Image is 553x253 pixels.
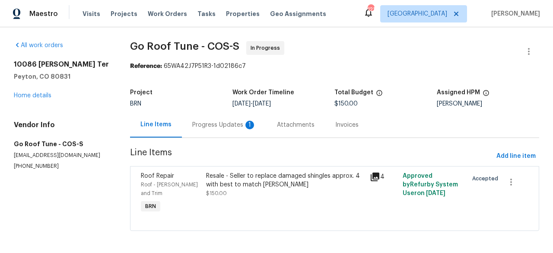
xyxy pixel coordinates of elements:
span: Go Roof Tune - COS-S [130,41,239,51]
span: Properties [226,10,260,18]
div: 1 [245,121,254,129]
span: Roof Repair [141,173,174,179]
h5: Assigned HPM [437,90,480,96]
div: Attachments [277,121,315,129]
span: Geo Assignments [270,10,326,18]
a: All work orders [14,42,63,48]
div: 4 [370,172,397,182]
span: [DATE] [232,101,251,107]
button: Add line item [493,148,539,164]
div: [PERSON_NAME] [437,101,539,107]
span: [DATE] [253,101,271,107]
h5: Work Order Timeline [232,90,294,96]
p: [PHONE_NUMBER] [14,163,109,170]
span: Accepted [472,174,502,183]
span: Visits [83,10,100,18]
span: [DATE] [426,190,445,196]
span: Maestro [29,10,58,18]
div: 65WA42J7P51R3-1d02186c7 [130,62,539,70]
span: - [232,101,271,107]
span: Add line item [496,151,536,162]
h5: Peyton, CO 80831 [14,72,109,81]
span: The hpm assigned to this work order. [483,90,489,101]
div: Invoices [335,121,359,129]
span: Line Items [130,148,493,164]
b: Reference: [130,63,162,69]
a: Home details [14,93,51,99]
div: 121 [368,5,374,14]
div: Progress Updates [192,121,256,129]
span: In Progress [251,44,283,52]
h5: Project [130,90,153,96]
h5: Total Budget [334,90,373,96]
h4: Vendor Info [14,121,109,129]
span: Approved by Refurby System User on [403,173,458,196]
h5: Go Roof Tune - COS-S [14,140,109,148]
span: Work Orders [148,10,187,18]
p: [EMAIL_ADDRESS][DOMAIN_NAME] [14,152,109,159]
span: [GEOGRAPHIC_DATA] [388,10,447,18]
span: BRN [130,101,141,107]
span: $150.00 [206,191,227,196]
span: BRN [142,202,159,211]
span: Projects [111,10,137,18]
span: Roof - [PERSON_NAME] and Trim [141,182,198,196]
div: Resale - Seller to replace damaged shingles approx. 4 with best to match [PERSON_NAME] [206,172,365,189]
span: The total cost of line items that have been proposed by Opendoor. This sum includes line items th... [376,90,383,101]
h2: 10086 [PERSON_NAME] Ter [14,60,109,69]
div: Line Items [140,120,172,129]
span: Tasks [197,11,216,17]
span: [PERSON_NAME] [488,10,540,18]
span: $150.00 [334,101,358,107]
